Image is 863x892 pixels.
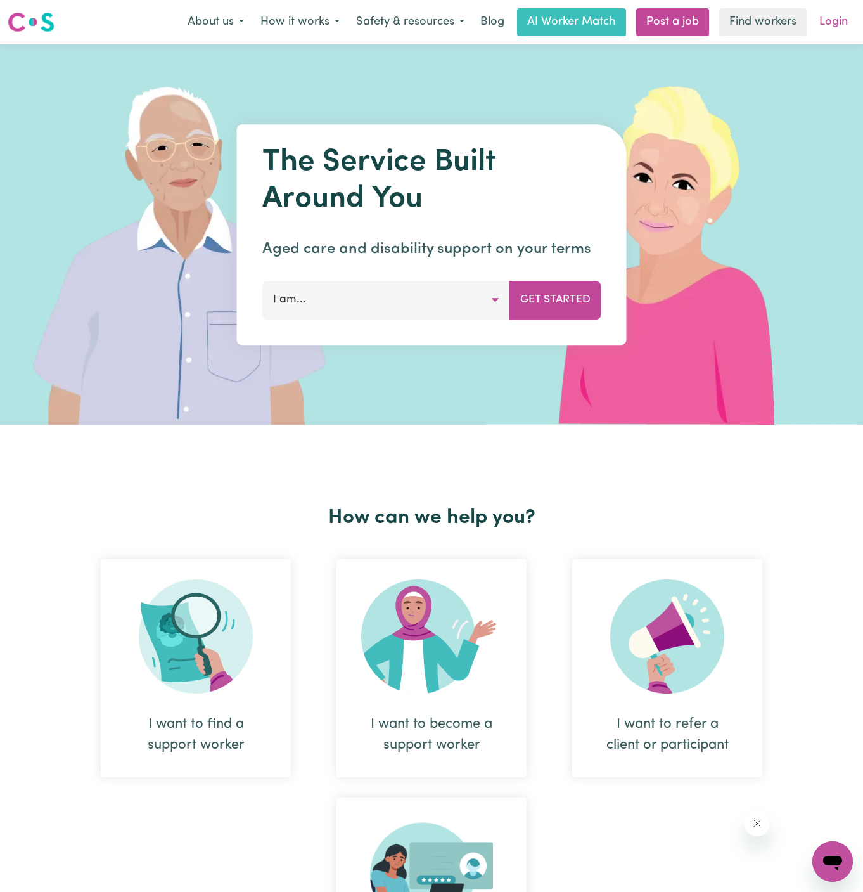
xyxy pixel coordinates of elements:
[262,238,601,261] p: Aged care and disability support on your terms
[473,8,512,36] a: Blog
[361,579,502,694] img: Become Worker
[745,811,770,836] iframe: Close message
[348,9,473,36] button: Safety & resources
[139,579,253,694] img: Search
[509,281,601,319] button: Get Started
[812,841,853,882] iframe: Button to launch messaging window
[8,11,54,34] img: Careseekers logo
[572,559,762,777] div: I want to refer a client or participant
[517,8,626,36] a: AI Worker Match
[719,8,807,36] a: Find workers
[252,9,348,36] button: How it works
[336,559,527,777] div: I want to become a support worker
[636,8,709,36] a: Post a job
[610,579,724,694] img: Refer
[179,9,252,36] button: About us
[262,281,510,319] button: I am...
[101,559,291,777] div: I want to find a support worker
[262,145,601,217] h1: The Service Built Around You
[131,714,260,756] div: I want to find a support worker
[603,714,732,756] div: I want to refer a client or participant
[812,8,855,36] a: Login
[8,8,54,37] a: Careseekers logo
[8,9,77,19] span: Need any help?
[367,714,496,756] div: I want to become a support worker
[78,506,785,530] h2: How can we help you?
